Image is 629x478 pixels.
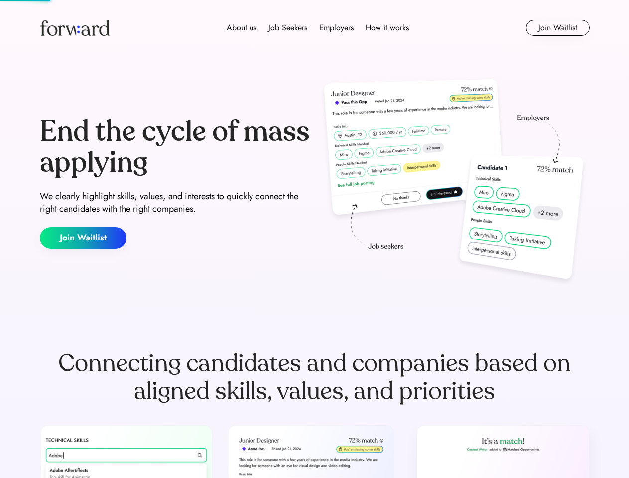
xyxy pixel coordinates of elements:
img: hero-image.png [319,76,590,290]
div: Job Seekers [268,22,307,34]
div: About us [227,22,256,34]
div: How it works [366,22,409,34]
img: Forward logo [40,20,110,36]
button: Join Waitlist [40,227,126,249]
div: End the cycle of mass applying [40,117,311,178]
div: Connecting candidates and companies based on aligned skills, values, and priorities [40,350,590,405]
button: Join Waitlist [526,20,590,36]
div: Employers [319,22,354,34]
div: We clearly highlight skills, values, and interests to quickly connect the right candidates with t... [40,190,311,215]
